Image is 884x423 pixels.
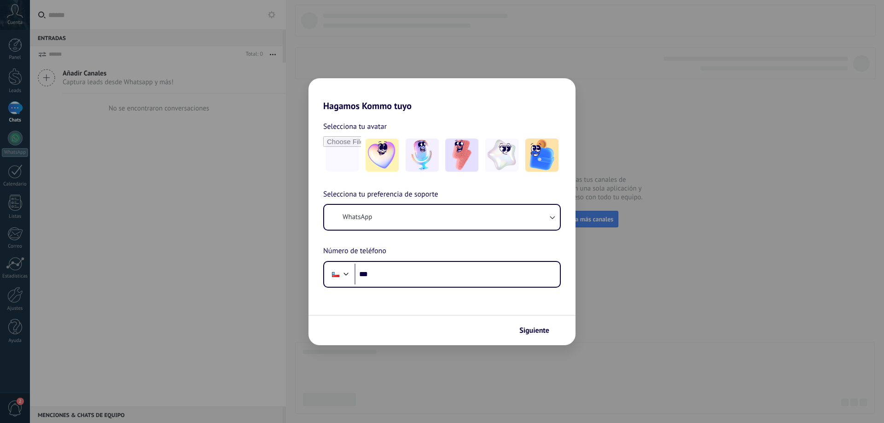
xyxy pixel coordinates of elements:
span: Selecciona tu avatar [323,121,387,133]
span: Número de teléfono [323,245,386,257]
span: WhatsApp [343,213,372,222]
button: Siguiente [515,323,562,338]
img: -4.jpeg [485,139,518,172]
button: WhatsApp [324,205,560,230]
img: -2.jpeg [406,139,439,172]
h2: Hagamos Kommo tuyo [308,78,576,111]
img: -1.jpeg [366,139,399,172]
img: -3.jpeg [445,139,478,172]
span: Selecciona tu preferencia de soporte [323,189,438,201]
span: Siguiente [519,327,549,334]
div: Chile: + 56 [327,265,344,284]
img: -5.jpeg [525,139,558,172]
